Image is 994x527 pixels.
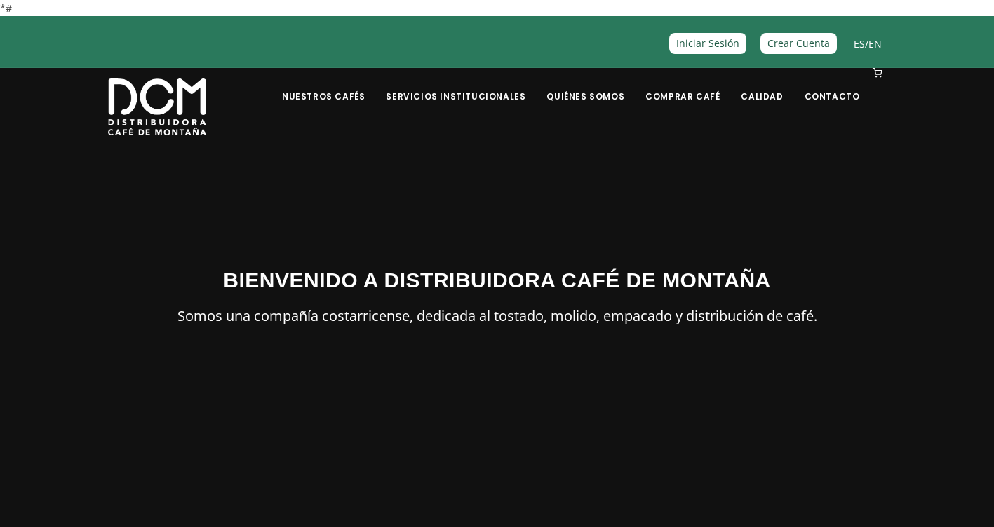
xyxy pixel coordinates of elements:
a: Iniciar Sesión [669,33,746,53]
h3: BIENVENIDO A DISTRIBUIDORA CAFÉ DE MONTAÑA [108,264,887,296]
span: / [854,36,882,52]
a: ES [854,37,865,50]
a: EN [868,37,882,50]
a: Nuestros Cafés [274,69,373,102]
a: Calidad [732,69,791,102]
p: Somos una compañía costarricense, dedicada al tostado, molido, empacado y distribución de café. [108,304,887,328]
a: Comprar Café [637,69,728,102]
a: Servicios Institucionales [377,69,534,102]
a: Crear Cuenta [760,33,837,53]
a: Quiénes Somos [538,69,633,102]
a: Contacto [796,69,868,102]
